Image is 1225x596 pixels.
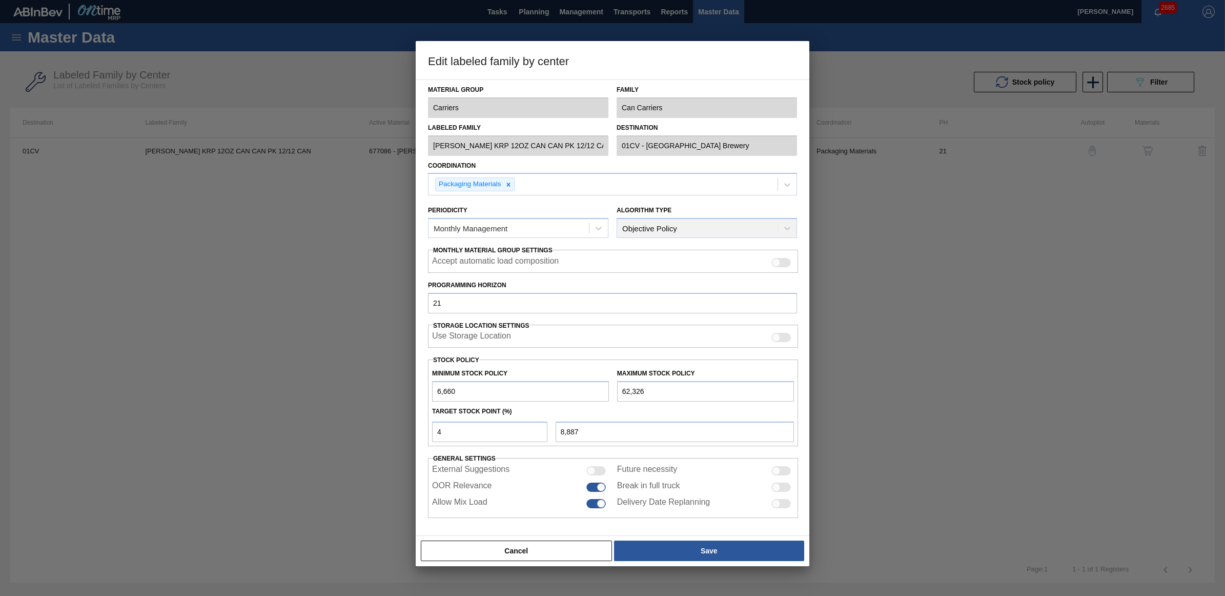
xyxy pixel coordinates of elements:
[617,207,671,214] label: Algorithm Type
[432,498,487,510] label: Allow Mix Load
[432,370,507,377] label: Minimum Stock Policy
[433,247,553,254] span: Monthly Material Group Settings
[432,256,559,269] label: Accept automatic load composition
[432,408,512,415] label: Target Stock Point (%)
[428,278,797,293] label: Programming Horizon
[617,498,710,510] label: Delivery Date Replanning
[432,465,509,477] label: External Suggestions
[421,541,612,561] button: Cancel
[433,455,496,462] span: General settings
[617,370,695,377] label: Maximum Stock Policy
[433,322,529,329] span: Storage Location Settings
[617,121,797,135] label: Destination
[432,331,511,344] label: When enabled, the system will display stocks from different storage locations.
[428,162,476,169] label: Coordination
[428,83,608,97] label: Material Group
[617,481,680,493] label: Break in full truck
[614,541,804,561] button: Save
[434,224,507,233] div: Monthly Management
[433,356,479,364] label: Stock Policy
[436,178,503,191] div: Packaging Materials
[428,121,608,135] label: Labeled Family
[428,207,467,214] label: Periodicity
[617,465,677,477] label: Future necessity
[416,41,809,80] h3: Edit labeled family by center
[432,481,492,493] label: OOR Relevance
[617,83,797,97] label: Family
